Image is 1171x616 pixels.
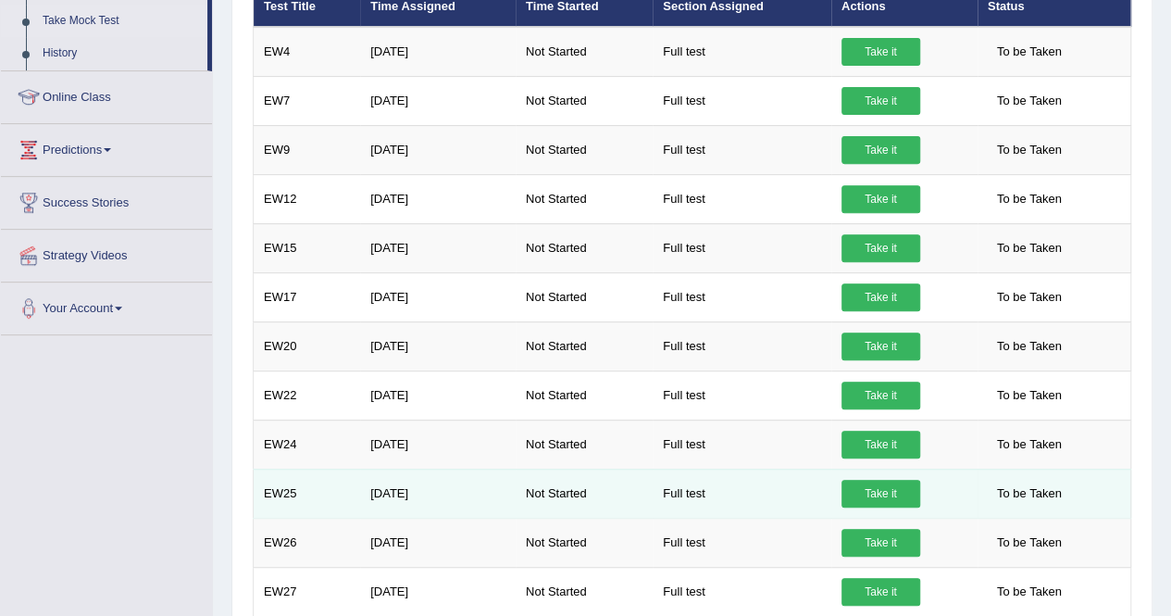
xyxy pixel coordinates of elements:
span: To be Taken [988,578,1071,606]
span: To be Taken [988,333,1071,360]
td: EW22 [254,371,361,420]
a: Take it [841,529,920,557]
td: [DATE] [360,420,516,469]
a: Take it [841,234,920,262]
td: Not Started [516,223,653,272]
td: Not Started [516,174,653,223]
td: Not Started [516,469,653,518]
td: Full test [653,76,831,125]
a: Success Stories [1,177,212,223]
td: Not Started [516,272,653,321]
td: Full test [653,272,831,321]
td: [DATE] [360,272,516,321]
td: Not Started [516,27,653,77]
span: To be Taken [988,431,1071,459]
td: Full test [653,174,831,223]
td: [DATE] [360,518,516,567]
td: [DATE] [360,76,516,125]
span: To be Taken [988,136,1071,164]
span: To be Taken [988,529,1071,557]
td: EW26 [254,518,361,567]
a: Take it [841,185,920,213]
td: EW20 [254,321,361,371]
td: EW17 [254,272,361,321]
td: Not Started [516,321,653,371]
a: Take it [841,38,920,66]
span: To be Taken [988,234,1071,262]
td: [DATE] [360,469,516,518]
td: Full test [653,567,831,616]
td: EW9 [254,125,361,174]
td: EW24 [254,420,361,469]
td: EW12 [254,174,361,223]
td: Not Started [516,125,653,174]
td: Full test [653,371,831,420]
span: To be Taken [988,185,1071,213]
td: Not Started [516,76,653,125]
span: To be Taken [988,480,1071,508]
td: [DATE] [360,174,516,223]
td: [DATE] [360,321,516,371]
a: Take it [841,283,920,311]
span: To be Taken [988,382,1071,409]
td: [DATE] [360,567,516,616]
td: Full test [653,469,831,518]
td: Full test [653,321,831,371]
td: Full test [653,420,831,469]
a: Take it [841,136,920,164]
span: To be Taken [988,87,1071,115]
td: Not Started [516,518,653,567]
td: [DATE] [360,371,516,420]
td: EW7 [254,76,361,125]
span: To be Taken [988,38,1071,66]
a: Strategy Videos [1,230,212,276]
td: [DATE] [360,223,516,272]
td: EW25 [254,469,361,518]
a: Predictions [1,124,212,170]
a: Take it [841,333,920,360]
td: Full test [653,518,831,567]
a: Your Account [1,283,212,329]
td: Not Started [516,371,653,420]
a: Take it [841,382,920,409]
td: Not Started [516,420,653,469]
td: EW15 [254,223,361,272]
td: [DATE] [360,27,516,77]
span: To be Taken [988,283,1071,311]
td: EW4 [254,27,361,77]
a: Take it [841,87,920,115]
td: [DATE] [360,125,516,174]
a: Take it [841,480,920,508]
td: Full test [653,223,831,272]
td: EW27 [254,567,361,616]
td: Full test [653,125,831,174]
td: Not Started [516,567,653,616]
a: History [34,37,207,70]
a: Take Mock Test [34,5,207,38]
a: Take it [841,431,920,459]
a: Take it [841,578,920,606]
a: Online Class [1,71,212,118]
td: Full test [653,27,831,77]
